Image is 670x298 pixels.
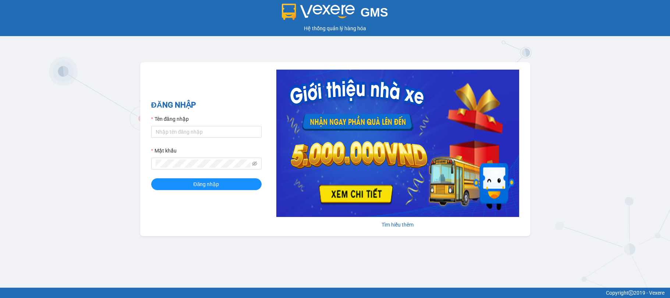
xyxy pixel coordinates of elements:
[276,70,519,217] img: banner-0
[282,4,355,20] img: logo 2
[276,221,519,229] div: Tìm hiểu thêm
[151,147,177,155] label: Mật khẩu
[151,126,262,138] input: Tên đăng nhập
[282,11,388,17] a: GMS
[361,6,388,19] span: GMS
[6,289,664,297] div: Copyright 2019 - Vexere
[194,180,219,188] span: Đăng nhập
[2,24,668,32] div: Hệ thống quản lý hàng hóa
[151,99,262,111] h2: ĐĂNG NHẬP
[628,290,634,295] span: copyright
[252,161,257,166] span: eye-invisible
[156,159,251,168] input: Mật khẩu
[151,115,189,123] label: Tên đăng nhập
[151,178,262,190] button: Đăng nhập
